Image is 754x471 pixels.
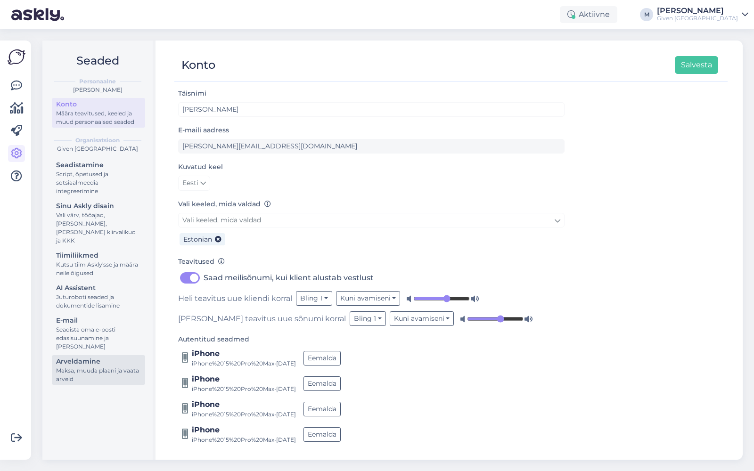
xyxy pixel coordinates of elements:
[350,311,386,326] button: Bling 1
[56,316,141,325] div: E-mail
[303,427,341,442] button: Eemalda
[52,159,145,197] a: SeadistamineScript, õpetused ja sotsiaalmeedia integreerimine
[56,325,141,351] div: Seadista oma e-posti edasisuunamine ja [PERSON_NAME]
[56,109,141,126] div: Määra teavitused, keeled ja muud personaalsed seaded
[657,7,738,15] div: [PERSON_NAME]
[192,436,296,444] div: iPhone%2015%20Pro%20Max • [DATE]
[640,8,653,21] div: M
[303,376,341,391] button: Eemalda
[178,102,565,117] input: Sisesta nimi
[182,178,198,188] span: Eesti
[56,366,141,383] div: Maksa, muuda plaani ja vaata arveid
[56,357,141,366] div: Arveldamine
[56,201,141,211] div: Sinu Askly disain
[56,160,141,170] div: Seadistamine
[75,136,120,145] b: Organisatsioon
[178,199,271,209] label: Vali keeled, mida valdad
[183,235,212,244] span: Estonian
[192,348,296,359] div: iPhone
[56,251,141,260] div: Tiimiliikmed
[50,145,145,153] div: Given [GEOGRAPHIC_DATA]
[192,385,296,393] div: iPhone%2015%20Pro%20Max • [DATE]
[178,176,210,191] a: Eesti
[8,48,25,66] img: Askly Logo
[52,249,145,279] a: TiimiliikmedKutsu tiim Askly'sse ja määra neile õigused
[204,270,374,285] label: Saad meilisõnumi, kui klient alustab vestlust
[178,257,225,267] label: Teavitused
[178,162,223,172] label: Kuvatud keel
[303,402,341,416] button: Eemalda
[675,56,718,74] button: Salvesta
[303,351,341,365] button: Eemalda
[52,314,145,352] a: E-mailSeadista oma e-posti edasisuunamine ja [PERSON_NAME]
[50,52,145,70] h2: Seaded
[52,200,145,246] a: Sinu Askly disainVali värv, tööajad, [PERSON_NAME], [PERSON_NAME] kiirvalikud ja KKK
[50,86,145,94] div: [PERSON_NAME]
[296,291,332,306] button: Bling 1
[56,293,141,310] div: Juturoboti seaded ja dokumentide lisamine
[192,374,296,385] div: iPhone
[390,311,454,326] button: Kuni avamiseni
[56,211,141,245] div: Vali värv, tööajad, [PERSON_NAME], [PERSON_NAME] kiirvalikud ja KKK
[192,410,296,419] div: iPhone%2015%20Pro%20Max • [DATE]
[52,282,145,311] a: AI AssistentJuturoboti seaded ja dokumentide lisamine
[178,213,565,227] a: Vali keeled, mida valdad
[336,291,401,306] button: Kuni avamiseni
[182,216,261,224] span: Vali keeled, mida valdad
[52,355,145,385] a: ArveldamineMaksa, muuda plaani ja vaata arveid
[192,450,296,461] div: iPhone
[178,311,565,326] div: [PERSON_NAME] teavitus uue sõnumi korral
[56,170,141,195] div: Script, õpetused ja sotsiaalmeedia integreerimine
[56,99,141,109] div: Konto
[560,6,617,23] div: Aktiivne
[178,334,249,344] label: Autentitud seadmed
[178,139,565,154] input: Sisesta e-maili aadress
[79,77,116,86] b: Personaalne
[192,359,296,368] div: iPhone%2015%20Pro%20Max • [DATE]
[192,399,296,410] div: iPhone
[178,125,229,135] label: E-maili aadress
[657,7,748,22] a: [PERSON_NAME]Given [GEOGRAPHIC_DATA]
[181,56,215,74] div: Konto
[178,291,565,306] div: Heli teavitus uue kliendi korral
[52,98,145,128] a: KontoMäära teavitused, keeled ja muud personaalsed seaded
[56,260,141,277] div: Kutsu tiim Askly'sse ja määra neile õigused
[657,15,738,22] div: Given [GEOGRAPHIC_DATA]
[192,424,296,436] div: iPhone
[56,283,141,293] div: AI Assistent
[178,89,206,98] label: Täisnimi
